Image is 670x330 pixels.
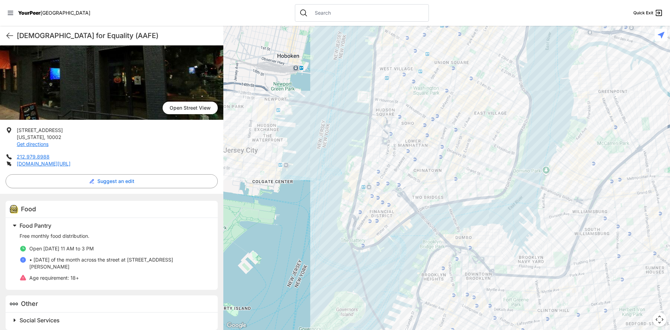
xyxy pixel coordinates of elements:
[17,127,63,133] span: [STREET_ADDRESS]
[20,233,209,240] p: Free monthly food distribution.
[29,256,209,270] p: • [DATE] of the month across the street at [STREET_ADDRESS][PERSON_NAME]
[44,134,45,140] span: ,
[17,141,49,147] a: Get directions
[6,174,218,188] button: Suggest an edit
[223,26,670,330] div: Lower East Side Youth Drop-in Center. Yellow doors with grey buzzer on the right
[29,245,94,251] span: Open [DATE] 11 AM to 3 PM
[29,274,79,281] p: 18+
[40,10,90,16] span: [GEOGRAPHIC_DATA]
[633,10,653,16] span: Quick Exit
[21,205,36,213] span: Food
[653,313,667,327] button: Map camera controls
[47,134,61,140] span: 10002
[225,321,248,330] img: Google
[17,31,218,41] h1: [DEMOGRAPHIC_DATA] for Equality (AAFE)
[225,321,248,330] a: Open this area in Google Maps (opens a new window)
[20,222,51,229] span: Food Pantry
[29,275,69,281] span: Age requirement:
[97,178,134,185] span: Suggest an edit
[163,102,218,114] a: Open Street View
[633,9,663,17] a: Quick Exit
[311,9,424,16] input: Search
[18,10,40,16] span: YourPeer
[18,11,90,15] a: YourPeer[GEOGRAPHIC_DATA]
[17,161,70,167] a: [DOMAIN_NAME][URL]
[17,154,50,160] a: 212.979.8988
[21,300,38,307] span: Other
[17,134,44,140] span: [US_STATE]
[20,317,60,324] span: Social Services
